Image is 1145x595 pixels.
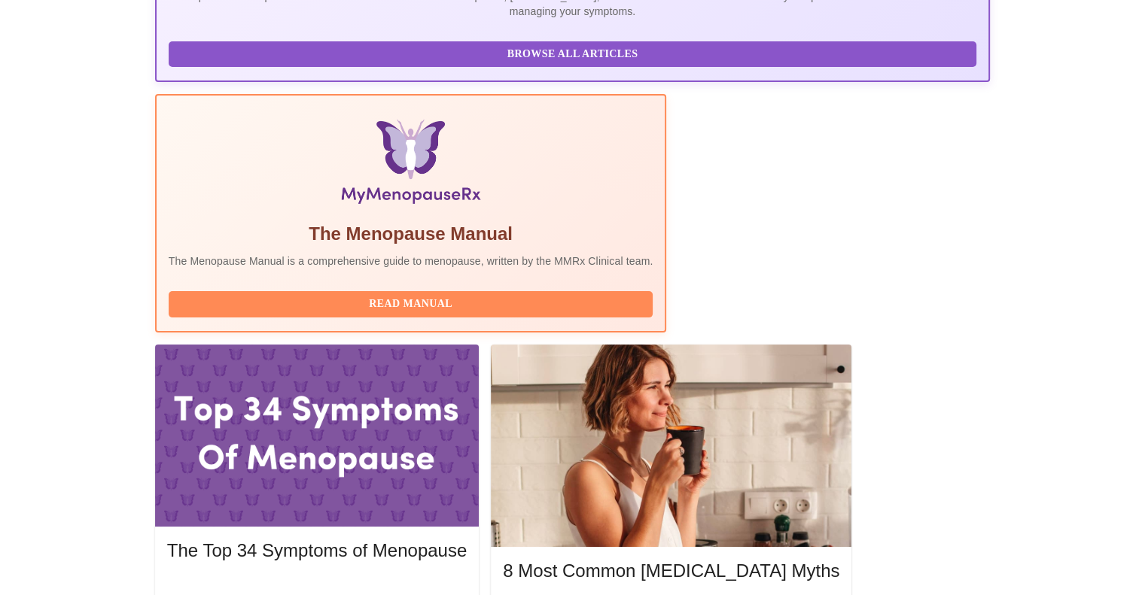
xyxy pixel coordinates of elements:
[167,539,467,563] h5: The Top 34 Symptoms of Menopause
[169,41,977,68] button: Browse All Articles
[169,47,981,59] a: Browse All Articles
[503,559,839,583] h5: 8 Most Common [MEDICAL_DATA] Myths
[184,45,962,64] span: Browse All Articles
[184,295,638,314] span: Read Manual
[169,253,653,269] p: The Menopause Manual is a comprehensive guide to menopause, written by the MMRx Clinical team.
[169,291,653,317] button: Read Manual
[167,581,470,594] a: Read More
[245,120,576,210] img: Menopause Manual
[169,222,653,246] h5: The Menopause Manual
[169,296,657,309] a: Read Manual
